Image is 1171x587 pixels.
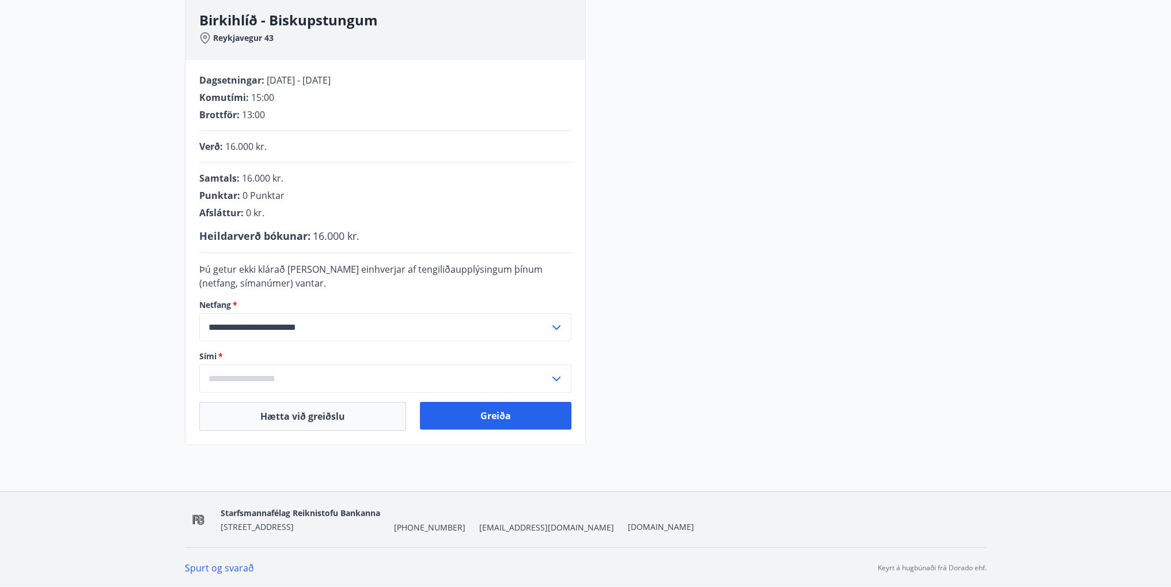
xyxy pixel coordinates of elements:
[213,32,274,44] span: Reykjavegur 43
[242,189,285,202] span: 0 Punktar
[199,74,264,86] span: Dagsetningar :
[479,522,614,533] span: [EMAIL_ADDRESS][DOMAIN_NAME]
[394,522,465,533] span: [PHONE_NUMBER]
[199,91,249,104] span: Komutími :
[242,172,283,185] span: 16.000 kr.
[199,299,571,311] label: Netfang
[878,563,987,573] p: Keyrt á hugbúnaði frá Dorado ehf.
[199,402,406,431] button: Hætta við greiðslu
[267,74,331,86] span: [DATE] - [DATE]
[199,140,223,153] span: Verð :
[225,140,267,153] span: 16.000 kr.
[199,172,240,185] span: Samtals :
[185,562,254,574] a: Spurt og svarað
[185,507,212,532] img: OV1EhlUOk1MBP6hKKUJbuONPgxBdnInkXmzMisYS.png
[246,206,264,219] span: 0 kr.
[199,189,240,202] span: Punktar :
[242,108,265,121] span: 13:00
[199,351,571,362] label: Sími
[313,229,359,243] span: 16.000 kr.
[199,229,310,243] span: Heildarverð bókunar :
[199,108,240,121] span: Brottför :
[251,91,274,104] span: 15:00
[628,521,694,532] a: [DOMAIN_NAME]
[199,10,585,30] h3: Birkihlíð - Biskupstungum
[221,507,380,518] span: Starfsmannafélag Reiknistofu Bankanna
[199,263,543,289] span: Þú getur ekki klárað [PERSON_NAME] einhverjar af tengiliðaupplýsingum þínum (netfang, símanúmer) ...
[420,402,571,430] button: Greiða
[199,206,244,219] span: Afsláttur :
[221,521,294,532] span: [STREET_ADDRESS]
